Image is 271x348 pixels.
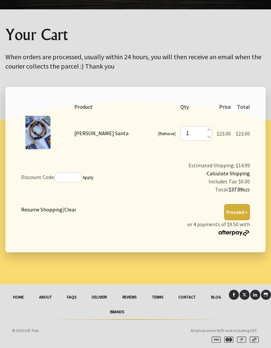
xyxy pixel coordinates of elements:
[243,188,250,192] span: NZD
[72,100,178,113] th: Product
[229,186,250,193] strong: $37.99
[55,173,82,183] input: If you have a discount code, enter it here and press 'Apply'.
[144,290,171,304] a: Terms
[221,337,234,343] img: mastercard.svg
[207,170,250,177] a: Calculate Shipping
[234,100,252,113] th: Total
[240,290,250,300] a: X (Twitter)
[147,185,250,194] div: Total:
[5,53,261,70] big: When orders are processed, usually within 24 hours, you will then receive an email when the couri...
[74,130,128,137] a: [PERSON_NAME] Santa
[21,204,76,213] div: |
[229,290,239,300] a: Facebook
[250,290,260,300] a: LinkedIn
[12,328,39,333] span: © 2025 Gift Tree.
[171,290,204,304] a: Contact
[214,113,233,153] td: $23.00
[191,328,258,333] span: All prices are in NZD and including GST.
[115,290,144,304] a: reviews
[247,337,259,343] img: afterpay.svg
[234,113,252,153] td: $23.00
[83,175,93,180] a: Apply
[209,337,221,343] img: visa.svg
[234,337,246,343] img: paypal.svg
[84,290,115,304] a: delivery
[144,159,252,196] td: Estimated Shipping: $14.99 -
[158,131,176,137] small: [ ]
[187,220,250,236] p: or 4 payments of $9.50 with
[159,131,174,137] a: Remove
[64,206,76,213] a: Clear
[147,177,250,185] div: Includes Tax: $0.00
[31,290,60,304] a: About
[218,230,250,236] img: Afterpay
[224,204,250,220] button: Proceed >
[214,100,233,113] th: Price
[5,290,31,304] a: HOME
[5,304,229,319] a: Brands
[178,100,214,113] th: Qty
[203,290,229,304] a: Blog
[19,159,144,196] td: Discount Code:
[60,290,84,304] a: FAQs
[21,206,63,213] a: Resume Shopping
[5,25,266,43] h1: Your Cart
